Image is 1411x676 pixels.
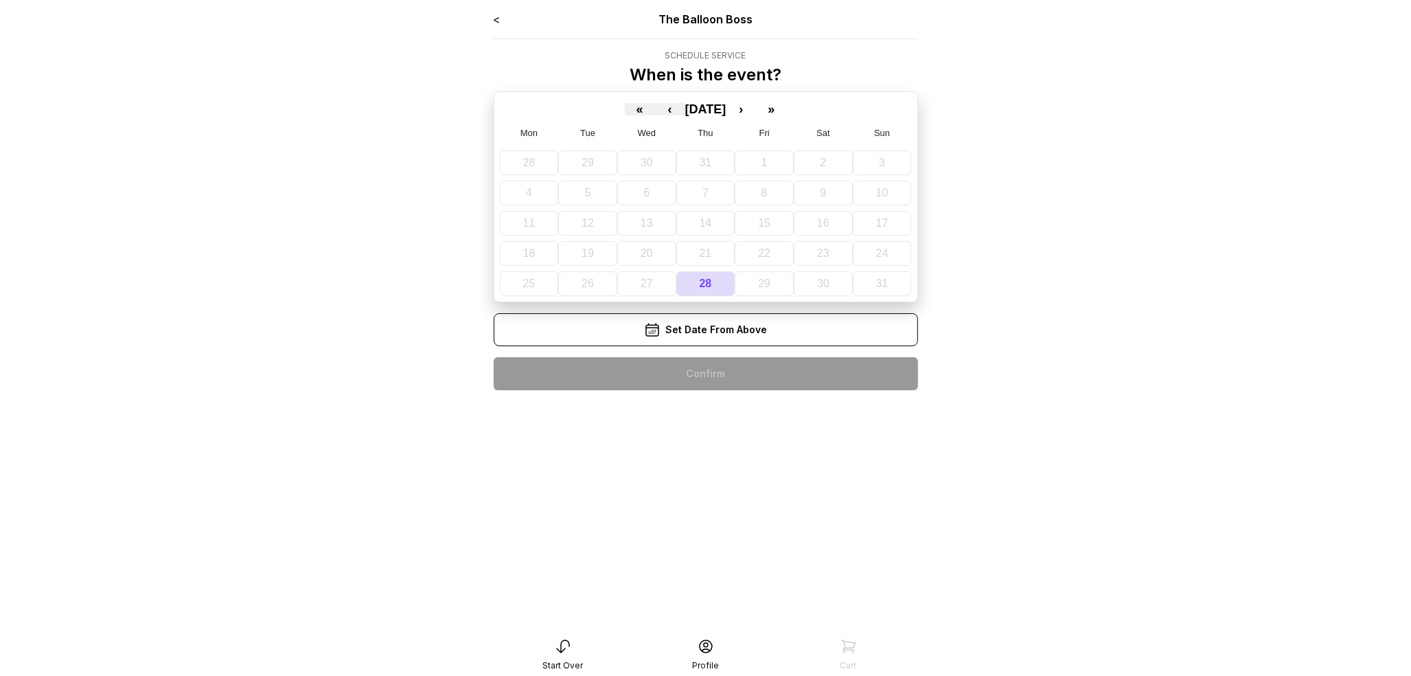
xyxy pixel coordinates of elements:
button: August 5, 2025 [558,181,617,205]
div: Profile [692,660,719,671]
button: August 29, 2025 [735,271,794,296]
abbr: July 29, 2025 [582,157,594,168]
button: August 9, 2025 [794,181,853,205]
abbr: August 8, 2025 [761,187,768,199]
abbr: August 6, 2025 [643,187,650,199]
button: August 27, 2025 [617,271,676,296]
abbr: August 11, 2025 [523,217,535,229]
abbr: August 21, 2025 [700,247,712,259]
div: The Balloon Boss [578,11,833,27]
button: › [726,103,756,115]
abbr: August 26, 2025 [582,278,594,289]
button: August 3, 2025 [853,150,912,175]
button: » [756,103,786,115]
abbr: August 31, 2025 [876,278,888,289]
abbr: August 13, 2025 [641,217,653,229]
abbr: August 1, 2025 [761,157,768,168]
button: August 10, 2025 [853,181,912,205]
button: August 14, 2025 [676,211,735,236]
abbr: August 30, 2025 [817,278,829,289]
abbr: August 16, 2025 [817,217,829,229]
abbr: August 9, 2025 [820,187,826,199]
abbr: August 19, 2025 [582,247,594,259]
abbr: August 17, 2025 [876,217,888,229]
button: August 20, 2025 [617,241,676,266]
button: August 19, 2025 [558,241,617,266]
abbr: August 2, 2025 [820,157,826,168]
abbr: Sunday [874,128,890,138]
button: August 12, 2025 [558,211,617,236]
abbr: August 29, 2025 [758,278,770,289]
abbr: August 24, 2025 [876,247,888,259]
abbr: Wednesday [638,128,656,138]
abbr: Tuesday [580,128,595,138]
button: August 13, 2025 [617,211,676,236]
abbr: August 4, 2025 [526,187,532,199]
div: Set Date From Above [494,313,918,346]
abbr: August 25, 2025 [523,278,535,289]
abbr: August 7, 2025 [702,187,709,199]
button: August 15, 2025 [735,211,794,236]
abbr: July 30, 2025 [641,157,653,168]
abbr: August 12, 2025 [582,217,594,229]
button: August 18, 2025 [500,241,559,266]
button: August 2, 2025 [794,150,853,175]
abbr: August 20, 2025 [641,247,653,259]
abbr: August 14, 2025 [700,217,712,229]
button: August 25, 2025 [500,271,559,296]
abbr: August 10, 2025 [876,187,888,199]
abbr: Friday [759,128,770,138]
button: August 1, 2025 [735,150,794,175]
abbr: July 31, 2025 [700,157,712,168]
abbr: August 27, 2025 [641,278,653,289]
abbr: August 15, 2025 [758,217,770,229]
abbr: August 28, 2025 [700,278,712,289]
abbr: Monday [520,128,538,138]
button: « [625,103,655,115]
button: August 22, 2025 [735,241,794,266]
button: August 28, 2025 [676,271,735,296]
button: August 17, 2025 [853,211,912,236]
abbr: August 22, 2025 [758,247,770,259]
abbr: August 3, 2025 [879,157,885,168]
span: [DATE] [685,102,726,116]
abbr: August 23, 2025 [817,247,829,259]
abbr: Saturday [816,128,830,138]
div: Start Over [542,660,583,671]
button: July 28, 2025 [500,150,559,175]
button: August 6, 2025 [617,181,676,205]
button: [DATE] [685,103,726,115]
a: < [494,12,501,26]
button: ‹ [655,103,685,115]
abbr: August 5, 2025 [585,187,591,199]
button: August 24, 2025 [853,241,912,266]
button: August 4, 2025 [500,181,559,205]
div: Cart [840,660,857,671]
div: Schedule Service [630,50,781,61]
button: August 11, 2025 [500,211,559,236]
button: July 29, 2025 [558,150,617,175]
p: When is the event? [630,64,781,86]
abbr: August 18, 2025 [523,247,535,259]
button: July 30, 2025 [617,150,676,175]
abbr: Thursday [698,128,713,138]
button: August 7, 2025 [676,181,735,205]
abbr: July 28, 2025 [523,157,535,168]
button: August 31, 2025 [853,271,912,296]
button: August 8, 2025 [735,181,794,205]
button: August 16, 2025 [794,211,853,236]
button: August 23, 2025 [794,241,853,266]
button: August 21, 2025 [676,241,735,266]
button: July 31, 2025 [676,150,735,175]
button: August 26, 2025 [558,271,617,296]
button: August 30, 2025 [794,271,853,296]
